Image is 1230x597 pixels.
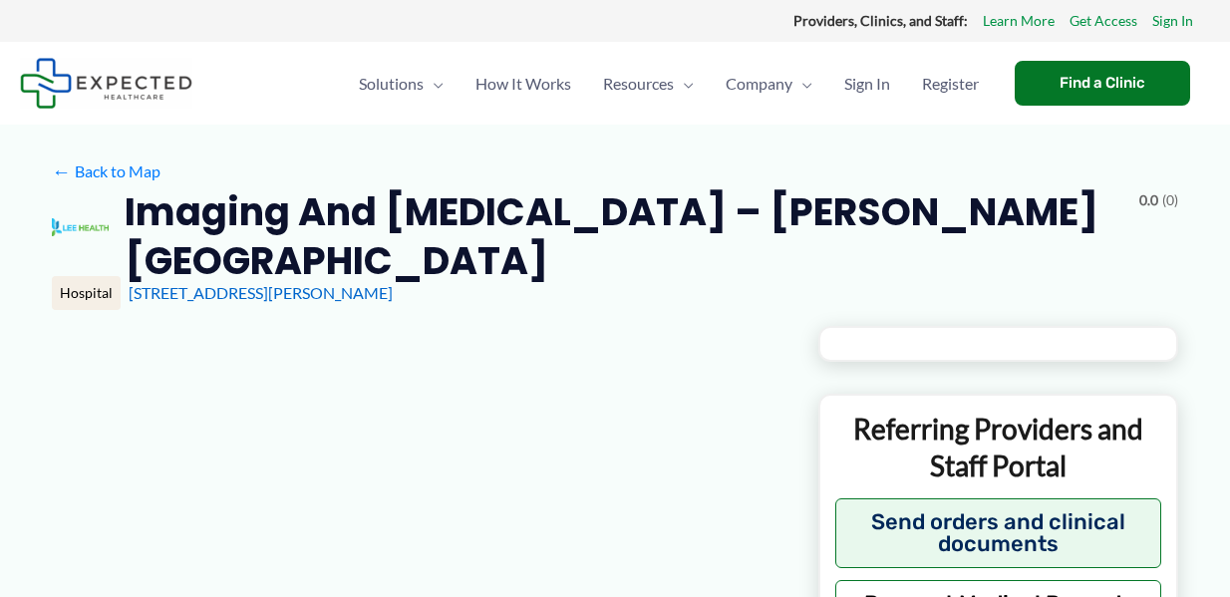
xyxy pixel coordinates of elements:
[475,49,571,119] span: How It Works
[792,49,812,119] span: Menu Toggle
[424,49,444,119] span: Menu Toggle
[844,49,890,119] span: Sign In
[587,49,710,119] a: ResourcesMenu Toggle
[922,49,979,119] span: Register
[125,187,1123,286] h2: Imaging and [MEDICAL_DATA] – [PERSON_NAME][GEOGRAPHIC_DATA]
[906,49,995,119] a: Register
[793,12,968,29] strong: Providers, Clinics, and Staff:
[20,58,192,109] img: Expected Healthcare Logo - side, dark font, small
[828,49,906,119] a: Sign In
[1139,187,1158,213] span: 0.0
[983,8,1055,34] a: Learn More
[710,49,828,119] a: CompanyMenu Toggle
[52,161,71,180] span: ←
[343,49,460,119] a: SolutionsMenu Toggle
[359,49,424,119] span: Solutions
[674,49,694,119] span: Menu Toggle
[343,49,995,119] nav: Primary Site Navigation
[52,156,160,186] a: ←Back to Map
[460,49,587,119] a: How It Works
[1152,8,1193,34] a: Sign In
[603,49,674,119] span: Resources
[52,276,121,310] div: Hospital
[726,49,792,119] span: Company
[129,283,393,302] a: [STREET_ADDRESS][PERSON_NAME]
[1070,8,1137,34] a: Get Access
[835,498,1161,568] button: Send orders and clinical documents
[1015,61,1190,106] a: Find a Clinic
[1162,187,1178,213] span: (0)
[835,411,1161,483] p: Referring Providers and Staff Portal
